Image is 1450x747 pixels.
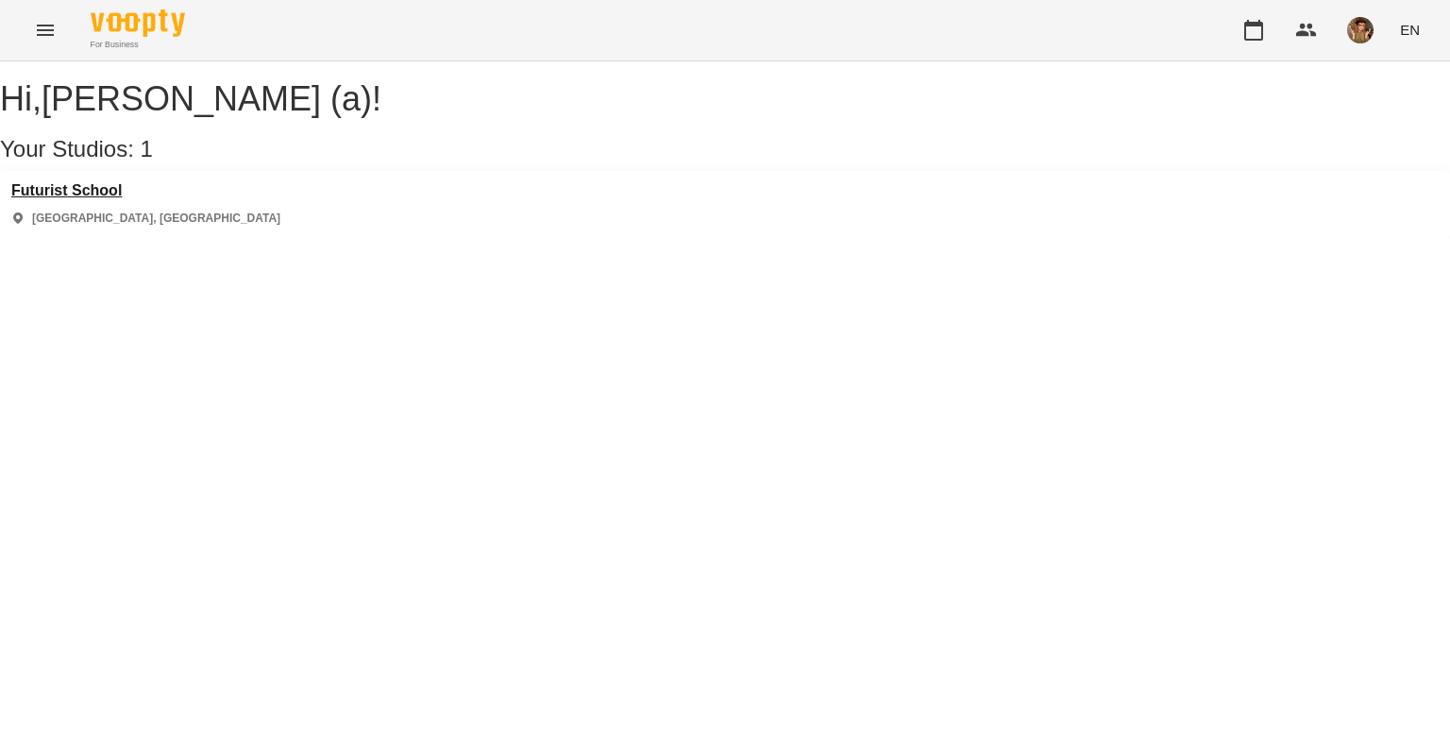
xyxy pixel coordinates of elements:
[23,8,68,53] button: Menu
[91,39,185,51] span: For Business
[11,182,280,199] a: Futurist School
[91,9,185,37] img: Voopty Logo
[141,136,153,161] span: 1
[1400,20,1420,40] span: EN
[1347,17,1374,43] img: 166010c4e833d35833869840c76da126.jpeg
[1392,12,1427,47] button: EN
[32,211,280,227] p: [GEOGRAPHIC_DATA], [GEOGRAPHIC_DATA]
